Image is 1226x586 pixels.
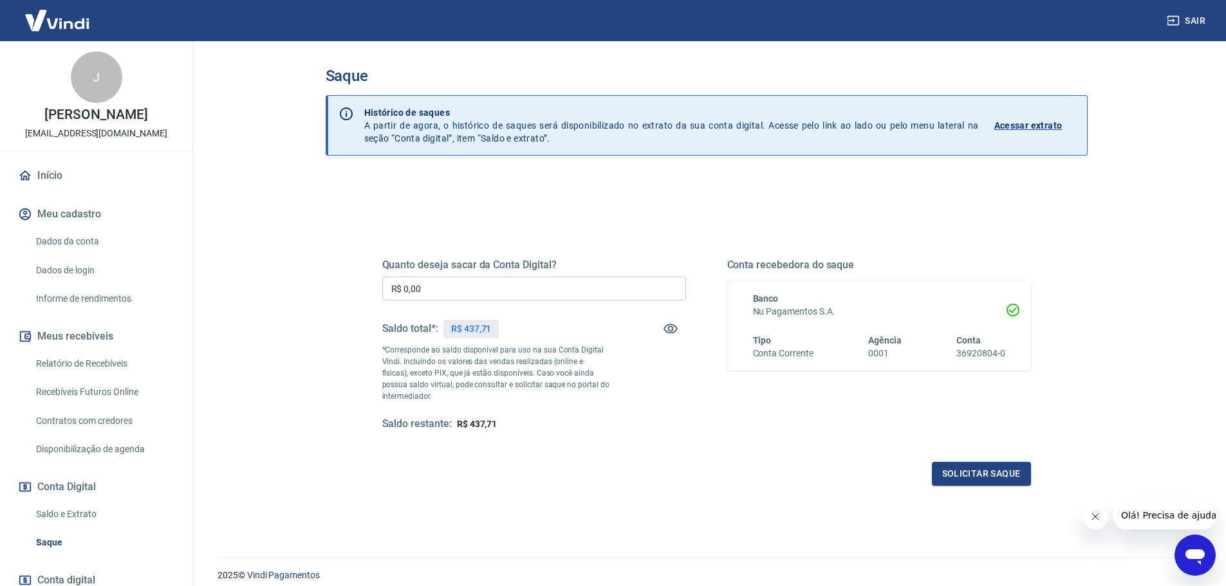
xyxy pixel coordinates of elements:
h6: Conta Corrente [753,347,813,360]
h6: 36920804-0 [956,347,1005,360]
iframe: Fechar mensagem [1082,504,1108,529]
p: Histórico de saques [364,106,979,119]
p: *Corresponde ao saldo disponível para uso na sua Conta Digital Vindi. Incluindo os valores das ve... [382,344,610,402]
p: 2025 © [218,569,1195,582]
a: Recebíveis Futuros Online [31,379,177,405]
a: Informe de rendimentos [31,286,177,312]
p: A partir de agora, o histórico de saques será disponibilizado no extrato da sua conta digital. Ac... [364,106,979,145]
p: [EMAIL_ADDRESS][DOMAIN_NAME] [25,127,167,140]
a: Relatório de Recebíveis [31,351,177,377]
a: Dados de login [31,257,177,284]
p: Acessar extrato [994,119,1063,132]
a: Dados da conta [31,228,177,255]
span: Conta [956,335,981,345]
iframe: Mensagem da empresa [1113,501,1216,529]
button: Solicitar saque [932,462,1031,486]
a: Início [15,161,177,190]
h6: 0001 [868,347,902,360]
a: Contratos com credores [31,408,177,434]
a: Disponibilização de agenda [31,436,177,462]
h5: Conta recebedora do saque [727,259,1031,271]
a: Acessar extrato [994,106,1077,145]
button: Meu cadastro [15,200,177,228]
button: Sair [1164,9,1211,33]
h3: Saque [326,67,1088,85]
h5: Quanto deseja sacar da Conta Digital? [382,259,686,271]
img: Vindi [15,1,99,40]
span: Olá! Precisa de ajuda? [8,9,108,19]
button: Conta Digital [15,473,177,501]
span: Tipo [753,335,772,345]
button: Meus recebíveis [15,322,177,351]
a: Vindi Pagamentos [247,570,320,580]
h6: Nu Pagamentos S.A. [753,305,1005,318]
p: R$ 437,71 [451,322,492,336]
h5: Saldo total*: [382,322,438,335]
iframe: Botão para abrir a janela de mensagens [1175,535,1216,576]
p: [PERSON_NAME] [44,108,147,122]
a: Saque [31,529,177,556]
div: J [71,51,122,103]
a: Saldo e Extrato [31,501,177,527]
span: Banco [753,293,779,304]
span: R$ 437,71 [457,419,497,429]
span: Agência [868,335,902,345]
h5: Saldo restante: [382,417,452,431]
